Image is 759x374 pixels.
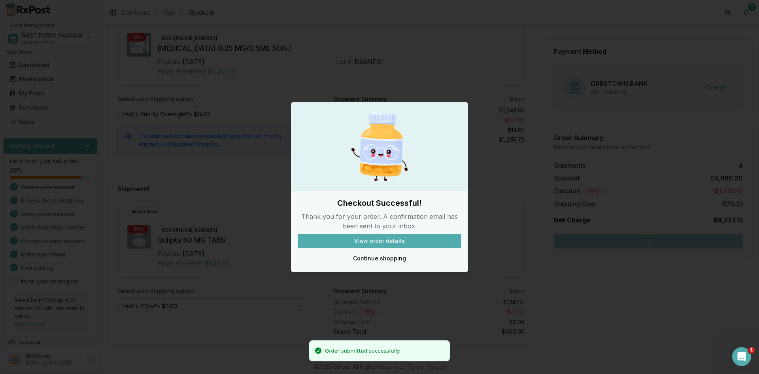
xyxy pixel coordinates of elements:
[298,212,461,231] p: Thank you for your order. A confirmation email has been sent to your inbox.
[342,109,417,185] img: Happy Pill Bottle
[298,234,461,248] button: View order details
[298,251,461,266] button: Continue shopping
[298,197,461,209] h2: Checkout Successful!
[732,347,751,366] iframe: Intercom live chat
[748,347,755,353] span: 1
